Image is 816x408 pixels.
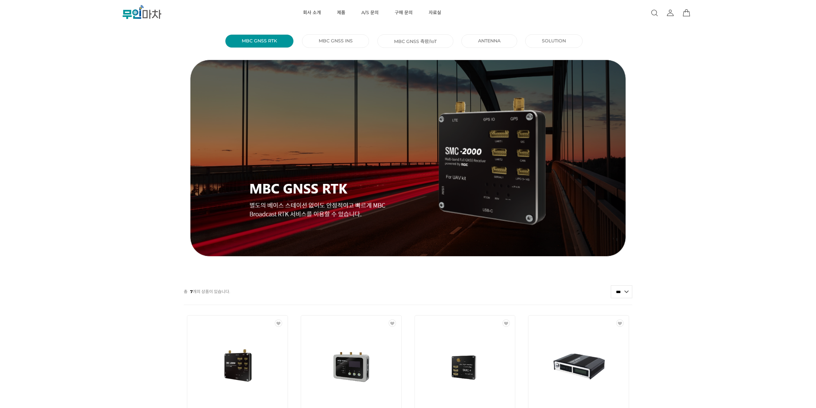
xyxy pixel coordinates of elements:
[436,337,494,395] img: SMC+
[502,319,512,327] span: WISH
[502,319,510,327] img: 관심상품 등록 전
[242,38,277,44] a: MBC GNSS RTK
[616,319,626,327] span: WISH
[319,38,353,44] a: MBC GNSS INS
[184,285,230,298] p: 총 개의 상품이 있습니다.
[389,319,398,327] span: WISH
[478,38,501,44] a: ANTENNA
[190,289,193,294] strong: 7
[389,319,396,327] img: 관심상품 등록 전
[275,319,282,327] img: 관심상품 등록 전
[616,319,624,327] img: 관심상품 등록 전
[542,38,566,44] a: SOLUTION
[394,38,437,44] a: MBC GNSS 측량/IoT
[550,337,608,395] img: TDR-3000
[208,337,266,395] img: SMC-2000 Robotics Kit
[322,337,380,395] img: MRD-1000v2
[275,319,284,327] span: WISH
[184,60,633,256] img: thumbnail_MBC_GNSS_RTK.png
